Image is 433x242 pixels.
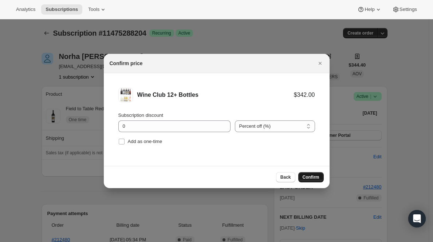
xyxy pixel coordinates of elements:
[118,112,164,118] span: Subscription discount
[128,139,162,144] span: Add as one-time
[88,7,99,12] span: Tools
[303,174,319,180] span: Confirm
[276,172,295,182] button: Back
[365,7,374,12] span: Help
[298,172,324,182] button: Confirm
[110,60,143,67] h2: Confirm price
[294,91,315,99] div: $342.00
[399,7,417,12] span: Settings
[408,210,426,227] div: Open Intercom Messenger
[137,91,294,99] div: Wine Club 12+ Bottles
[16,7,35,12] span: Analytics
[84,4,111,15] button: Tools
[46,7,78,12] span: Subscriptions
[12,4,40,15] button: Analytics
[315,58,325,68] button: Close
[388,4,421,15] button: Settings
[280,174,291,180] span: Back
[41,4,82,15] button: Subscriptions
[353,4,386,15] button: Help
